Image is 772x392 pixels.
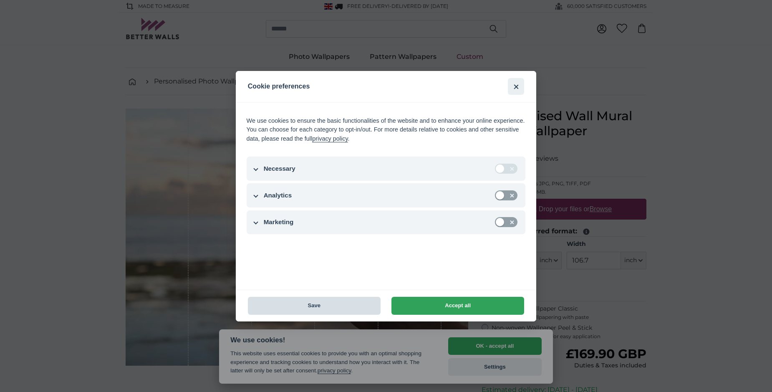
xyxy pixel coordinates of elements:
[247,116,526,144] div: We use cookies to ensure the basic functionalities of the website and to enhance your online expe...
[248,297,381,315] button: Save
[247,210,526,235] button: Marketing
[247,183,526,207] button: Analytics
[391,297,524,315] button: Accept all
[312,135,348,142] a: privacy policy
[508,78,524,94] button: Accept all
[247,157,526,181] button: Necessary
[248,71,466,102] h2: Cookie preferences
